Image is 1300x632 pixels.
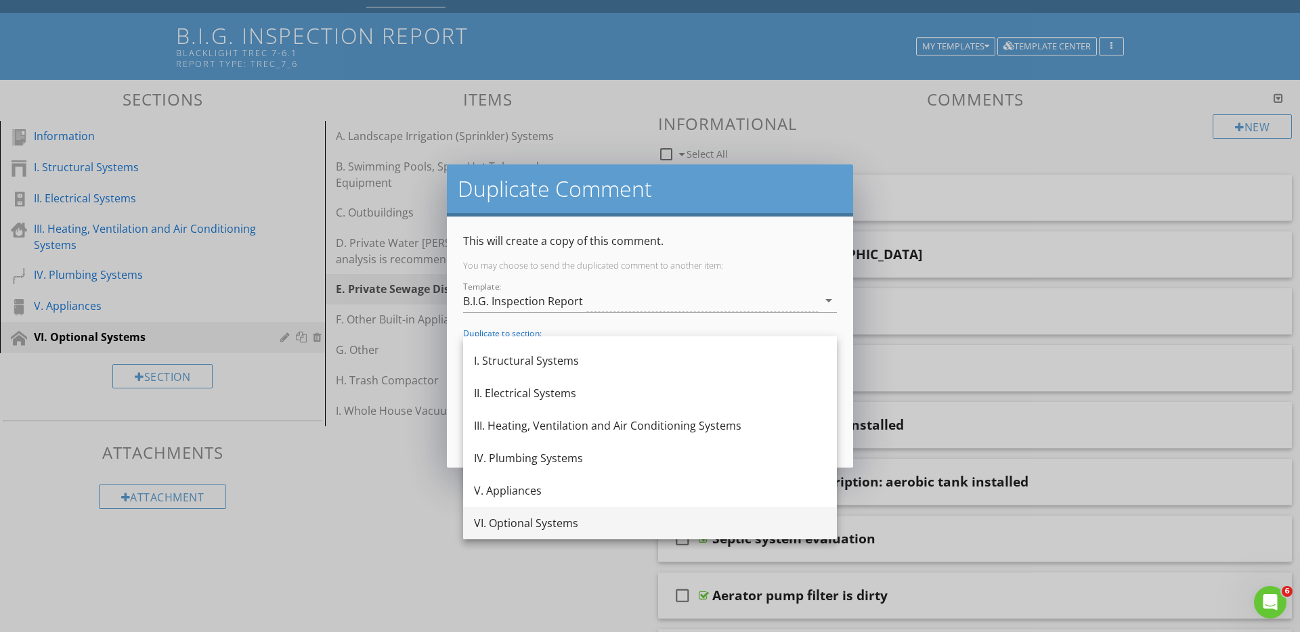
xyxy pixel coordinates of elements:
[474,450,826,466] div: IV. Plumbing Systems
[1282,586,1293,597] span: 6
[1254,586,1286,618] iframe: Intercom live chat
[463,295,583,307] div: B.I.G. Inspection Report
[474,515,826,531] div: VI. Optional Systems
[463,233,837,249] p: This will create a copy of this comment.
[474,417,826,434] div: III. Heating, Ventilation and Air Conditioning Systems
[474,482,826,499] div: V. Appliances
[458,175,842,202] h2: Duplicate Comment
[821,292,837,309] i: arrow_drop_down
[474,353,826,369] div: I. Structural Systems
[474,385,826,401] div: II. Electrical Systems
[463,260,837,271] p: You may choose to send the duplicated comment to another item:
